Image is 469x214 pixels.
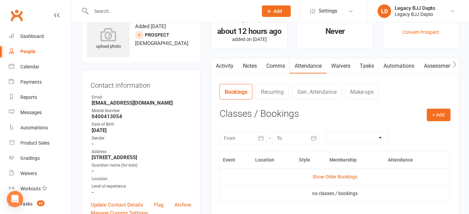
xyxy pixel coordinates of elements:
div: Messages [20,110,42,115]
a: Dashboard [9,29,72,44]
div: Product Sales [20,140,50,146]
a: Calendar [9,59,72,74]
a: Update Contact Details [91,201,143,209]
input: Search... [89,6,253,16]
a: Bookings [220,84,252,100]
div: Location [92,176,191,182]
span: [DEMOGRAPHIC_DATA] [135,40,188,46]
div: Payments [20,79,42,85]
strong: - [92,141,191,147]
strong: [EMAIL_ADDRESS][DOMAIN_NAME] [92,100,191,106]
a: Make-ups [345,84,379,100]
div: upload photo [87,28,130,50]
th: Event [220,151,252,169]
a: Payments [9,74,72,90]
td: no classes / bookings [220,185,450,201]
strong: - [92,189,191,195]
div: LD [378,4,391,18]
a: Waivers [326,58,355,74]
a: Recurring [256,84,289,100]
div: Tasks [20,201,33,207]
div: Calendar [20,64,39,69]
a: Automations [379,58,419,74]
th: Membership [326,151,385,169]
h3: Classes / Bookings [220,109,451,119]
span: 65 [37,200,44,206]
snap: prospect [145,32,169,38]
a: Automations [9,120,72,135]
a: Messages [9,105,72,120]
a: Activity [211,58,238,74]
a: Workouts [9,181,72,196]
a: Tasks [355,58,379,74]
h3: Contact information [91,79,191,89]
a: Convert Prospect [402,29,439,35]
div: Mobile Number [92,108,191,114]
a: Reports [9,90,72,105]
div: Legacy BJJ Dapto [395,11,436,17]
div: People [20,49,36,54]
a: People [9,44,72,59]
a: Notes [238,58,262,74]
a: Flag [154,201,164,209]
div: Gender [92,135,191,142]
div: Automations [20,125,48,130]
a: Assessments [419,58,461,74]
a: Product Sales [9,135,72,151]
div: Workouts [20,186,41,191]
div: Address [92,149,191,155]
div: Gradings [20,155,40,161]
div: Never [303,28,367,35]
a: Archive [174,201,191,209]
a: Gradings [9,151,72,166]
strong: [DATE] [92,127,191,133]
th: Style [296,151,326,169]
a: Tasks 65 [9,196,72,212]
span: Settings [319,3,337,19]
button: Add [262,5,291,17]
button: + Add [427,109,451,121]
a: Attendance [290,58,326,74]
a: Comms [262,58,290,74]
th: Attendance [385,151,439,169]
div: Guardian name (for kids) [92,162,191,169]
th: Location [252,151,296,169]
div: Date of Birth [92,121,191,128]
div: Level of experience [92,183,191,190]
div: Open Intercom Messenger [7,191,23,207]
div: about 12 hours ago [217,28,281,35]
a: Show Older Bookings [313,174,358,179]
div: Reports [20,94,37,100]
a: Clubworx [8,7,25,24]
a: Waivers [9,166,72,181]
div: Waivers [20,171,37,176]
a: Gen. Attendance [292,84,342,100]
p: added on [DATE] [217,37,281,42]
div: Legacy BJJ Dapto [395,5,436,11]
strong: 0400413054 [92,113,191,120]
div: Email [92,94,191,101]
div: Dashboard [20,34,44,39]
time: Added [DATE] [135,23,166,29]
strong: [STREET_ADDRESS] [92,154,191,160]
strong: - [92,168,191,174]
span: Add [274,8,282,14]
